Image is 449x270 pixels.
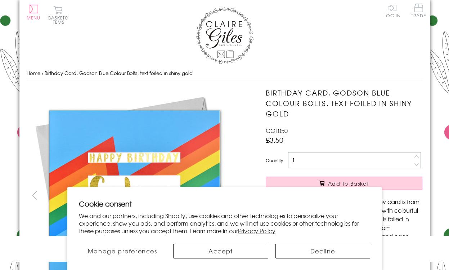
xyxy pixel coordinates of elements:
[51,14,68,25] span: 0 items
[328,180,369,187] span: Add to Basket
[27,5,41,20] button: Menu
[79,212,370,234] p: We and our partners, including Shopify, use cookies and other technologies to personalize your ex...
[266,157,283,164] label: Quantity
[266,126,288,135] span: COL050
[411,4,426,19] a: Trade
[411,4,426,18] span: Trade
[266,88,422,119] h1: Birthday Card, Godson Blue Colour Bolts, text foiled in shiny gold
[48,6,68,24] button: Basket0 items
[383,4,401,18] a: Log In
[27,187,43,203] button: prev
[266,135,283,145] span: £3.50
[88,247,157,255] span: Manage preferences
[196,7,253,64] img: Claire Giles Greetings Cards
[79,199,370,209] h2: Cookie consent
[27,14,41,21] span: Menu
[42,70,43,76] span: ›
[266,177,422,190] button: Add to Basket
[79,244,166,258] button: Manage preferences
[238,226,275,235] a: Privacy Policy
[27,66,423,81] nav: breadcrumbs
[173,244,268,258] button: Accept
[275,244,370,258] button: Decline
[45,70,193,76] span: Birthday Card, Godson Blue Colour Bolts, text foiled in shiny gold
[27,70,40,76] a: Home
